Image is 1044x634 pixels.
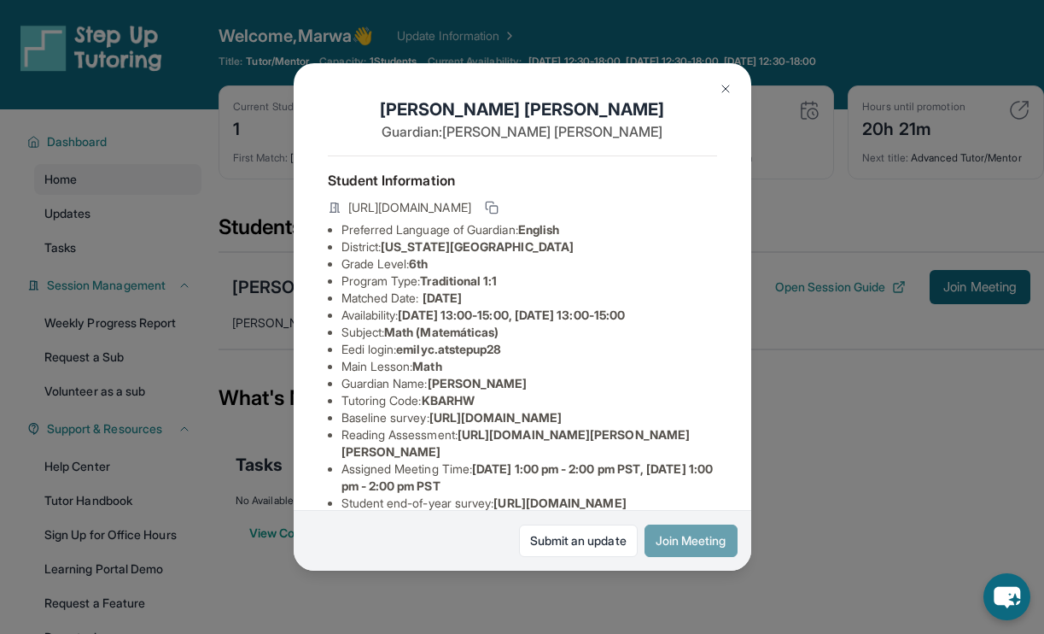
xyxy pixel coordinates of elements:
[412,359,441,373] span: Math
[341,461,717,495] li: Assigned Meeting Time :
[341,307,717,324] li: Availability:
[423,291,462,305] span: [DATE]
[328,97,717,121] h1: [PERSON_NAME] [PERSON_NAME]
[644,525,738,557] button: Join Meeting
[481,197,502,218] button: Copy link
[420,273,497,288] span: Traditional 1:1
[341,426,717,461] li: Reading Assessment :
[341,324,717,341] li: Subject :
[328,121,717,142] p: Guardian: [PERSON_NAME] [PERSON_NAME]
[341,238,717,255] li: District:
[341,461,713,493] span: [DATE] 1:00 pm - 2:00 pm PST, [DATE] 1:00 pm - 2:00 pm PST
[341,427,691,459] span: [URL][DOMAIN_NAME][PERSON_NAME][PERSON_NAME]
[341,392,717,409] li: Tutoring Code :
[493,496,626,510] span: [URL][DOMAIN_NAME]
[341,358,717,375] li: Main Lesson :
[429,410,562,425] span: [URL][DOMAIN_NAME]
[396,342,501,356] span: emilyc.atstepup28
[348,199,471,216] span: [URL][DOMAIN_NAME]
[341,290,717,307] li: Matched Date:
[341,495,717,512] li: Student end-of-year survey :
[428,376,528,390] span: [PERSON_NAME]
[398,308,625,322] span: [DATE] 13:00-15:00, [DATE] 13:00-15:00
[341,409,717,426] li: Baseline survey :
[341,255,717,273] li: Grade Level:
[341,221,717,238] li: Preferred Language of Guardian:
[518,222,560,237] span: English
[341,341,717,358] li: Eedi login :
[719,82,732,96] img: Close Icon
[422,393,475,408] span: KBARHW
[983,573,1030,620] button: chat-button
[519,525,638,557] a: Submit an update
[328,170,717,191] h4: Student Information
[381,239,574,254] span: [US_STATE][GEOGRAPHIC_DATA]
[409,256,428,271] span: 6th
[341,273,717,290] li: Program Type:
[384,325,499,339] span: Math (Matemáticas)
[341,375,717,392] li: Guardian Name :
